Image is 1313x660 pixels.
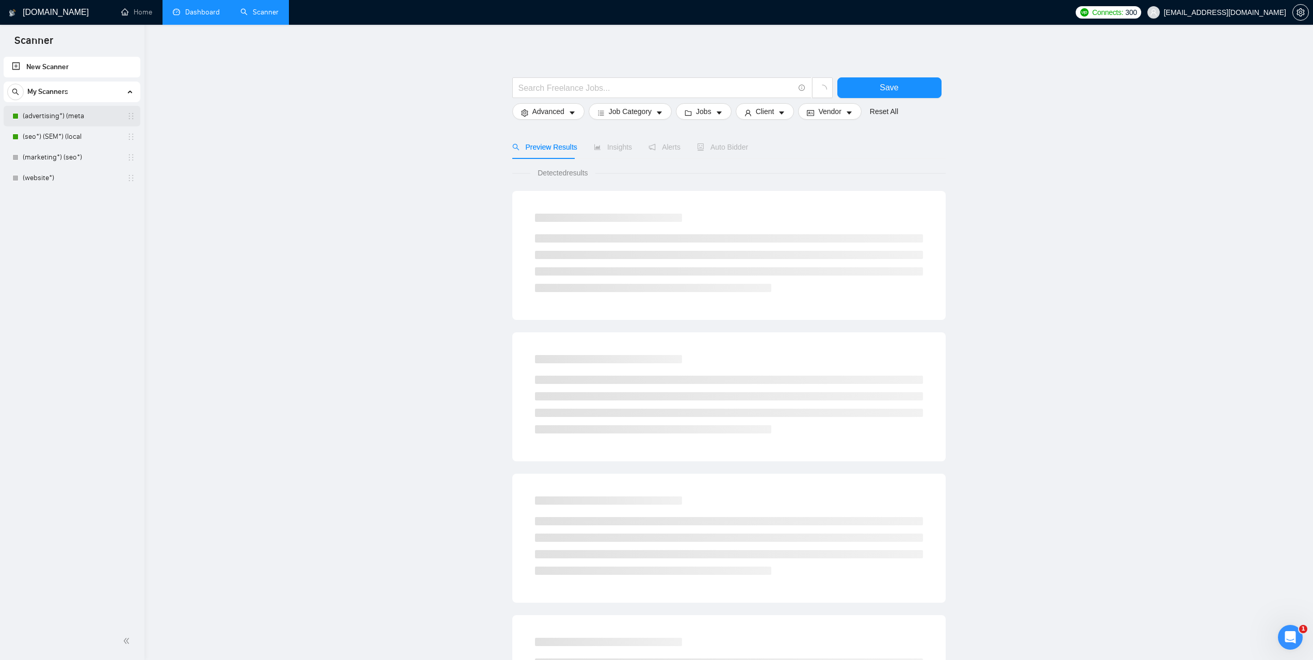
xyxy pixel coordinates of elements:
span: Scanner [6,33,61,55]
span: search [512,143,520,151]
span: caret-down [716,109,723,117]
span: Vendor [818,106,841,117]
span: robot [697,143,704,151]
span: user [1150,9,1157,16]
img: logo [9,5,16,21]
span: Advanced [532,106,564,117]
span: caret-down [778,109,785,117]
span: Save [880,81,898,94]
button: userClientcaret-down [736,103,795,120]
span: 300 [1125,7,1137,18]
a: (website*) [23,168,121,188]
button: idcardVendorcaret-down [798,103,861,120]
a: New Scanner [12,57,132,77]
span: caret-down [569,109,576,117]
span: user [744,109,752,117]
a: (marketing*) (seo*) [23,147,121,168]
span: holder [127,153,135,162]
span: idcard [807,109,814,117]
a: searchScanner [240,8,279,17]
span: holder [127,112,135,120]
a: (advertising*) (meta [23,106,121,126]
span: setting [1293,8,1308,17]
li: My Scanners [4,82,140,188]
span: info-circle [799,85,805,91]
span: double-left [123,636,133,646]
span: notification [649,143,656,151]
li: New Scanner [4,57,140,77]
a: dashboardDashboard [173,8,220,17]
a: setting [1292,8,1309,17]
span: Connects: [1092,7,1123,18]
span: holder [127,174,135,182]
button: folderJobscaret-down [676,103,732,120]
span: Insights [594,143,632,151]
span: Jobs [696,106,711,117]
span: holder [127,133,135,141]
span: caret-down [656,109,663,117]
span: Client [756,106,774,117]
input: Search Freelance Jobs... [518,82,794,94]
a: homeHome [121,8,152,17]
iframe: Intercom live chat [1278,625,1303,650]
button: setting [1292,4,1309,21]
span: My Scanners [27,82,68,102]
span: folder [685,109,692,117]
span: 1 [1299,625,1307,633]
img: upwork-logo.png [1080,8,1089,17]
span: Detected results [530,167,595,179]
button: Save [837,77,942,98]
span: caret-down [846,109,853,117]
span: bars [597,109,605,117]
a: (seo*) (SEM*) (local [23,126,121,147]
span: loading [818,85,827,94]
button: barsJob Categorycaret-down [589,103,672,120]
span: Preview Results [512,143,577,151]
span: Alerts [649,143,680,151]
span: search [8,88,23,95]
span: Auto Bidder [697,143,748,151]
span: setting [521,109,528,117]
button: settingAdvancedcaret-down [512,103,585,120]
span: area-chart [594,143,601,151]
button: search [7,84,24,100]
span: Job Category [609,106,652,117]
a: Reset All [870,106,898,117]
